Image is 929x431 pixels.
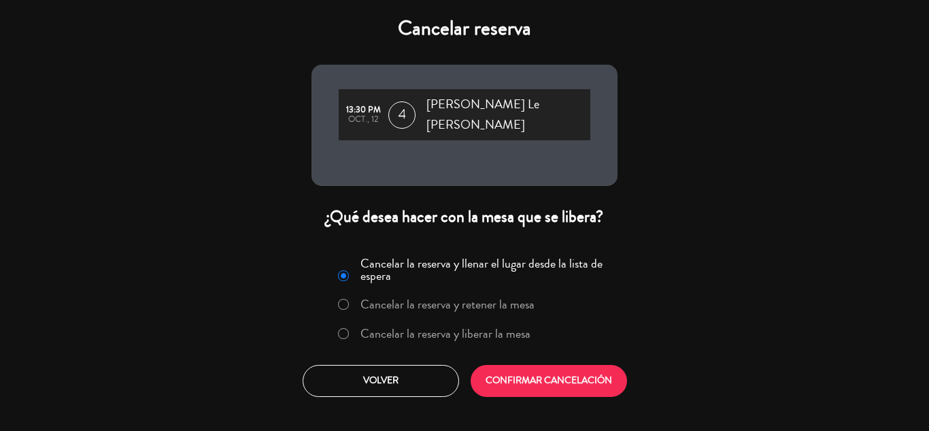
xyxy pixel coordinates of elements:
[360,298,535,310] label: Cancelar la reserva y retener la mesa
[388,101,416,129] span: 4
[303,365,459,397] button: Volver
[471,365,627,397] button: CONFIRMAR CANCELACIÓN
[311,16,618,41] h4: Cancelar reserva
[360,257,609,282] label: Cancelar la reserva y llenar el lugar desde la lista de espera
[345,106,382,115] div: 13:30 PM
[311,206,618,227] div: ¿Qué desea hacer con la mesa que se libera?
[345,115,382,125] div: oct., 12
[426,95,590,135] span: [PERSON_NAME] Le [PERSON_NAME]
[360,328,530,340] label: Cancelar la reserva y liberar la mesa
